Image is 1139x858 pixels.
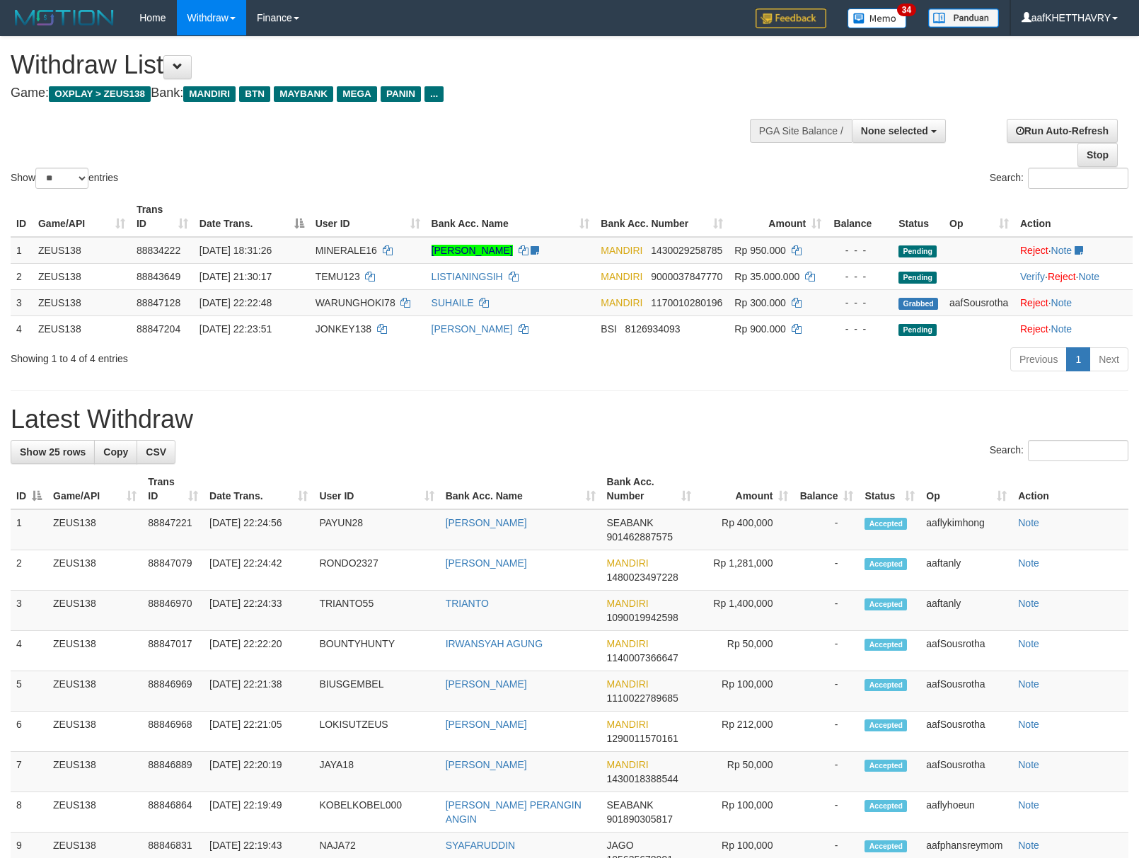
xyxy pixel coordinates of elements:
span: MANDIRI [607,638,649,649]
a: Copy [94,440,137,464]
span: MANDIRI [183,86,236,102]
td: [DATE] 22:24:33 [204,591,313,631]
span: MANDIRI [601,245,642,256]
td: 3 [11,289,33,315]
span: Copy 1480023497228 to clipboard [607,572,678,583]
th: Amount: activate to sort column ascending [697,469,794,509]
td: PAYUN28 [313,509,439,550]
span: [DATE] 22:22:48 [200,297,272,308]
label: Search: [990,168,1128,189]
td: · [1014,237,1133,264]
th: Date Trans.: activate to sort column descending [194,197,310,237]
td: - [794,792,859,833]
th: Bank Acc. Number: activate to sort column ascending [595,197,729,237]
a: Previous [1010,347,1067,371]
span: Copy [103,446,128,458]
a: Reject [1020,297,1048,308]
div: - - - [833,243,887,257]
img: panduan.png [928,8,999,28]
a: Stop [1077,143,1118,167]
th: Game/API: activate to sort column ascending [47,469,142,509]
a: Note [1018,840,1039,851]
td: 88846970 [142,591,204,631]
a: SUHAILE [432,297,474,308]
div: PGA Site Balance / [750,119,852,143]
span: Accepted [865,800,907,812]
span: Accepted [865,639,907,651]
td: · [1014,315,1133,342]
td: · [1014,289,1133,315]
span: Copy 1090019942598 to clipboard [607,612,678,623]
a: [PERSON_NAME] [432,323,513,335]
th: Balance: activate to sort column ascending [794,469,859,509]
td: ZEUS138 [33,263,131,289]
a: [PERSON_NAME] [446,517,527,528]
span: BSI [601,323,617,335]
td: - [794,550,859,591]
a: [PERSON_NAME] [432,245,513,256]
td: ZEUS138 [47,752,142,792]
td: ZEUS138 [33,289,131,315]
td: 88846864 [142,792,204,833]
td: aaflyhoeun [920,792,1012,833]
img: Feedback.jpg [756,8,826,28]
td: - [794,671,859,712]
a: Next [1089,347,1128,371]
span: Copy 9000037847770 to clipboard [651,271,722,282]
label: Show entries [11,168,118,189]
th: Balance [827,197,893,237]
td: 88846968 [142,712,204,752]
span: TEMU123 [316,271,360,282]
td: ZEUS138 [47,631,142,671]
a: Note [1018,598,1039,609]
label: Search: [990,440,1128,461]
td: TRIANTO55 [313,591,439,631]
span: 88847204 [137,323,180,335]
span: [DATE] 18:31:26 [200,245,272,256]
h1: Withdraw List [11,51,745,79]
td: ZEUS138 [33,237,131,264]
th: Amount: activate to sort column ascending [729,197,827,237]
a: Note [1018,678,1039,690]
td: Rp 212,000 [697,712,794,752]
div: - - - [833,269,887,284]
span: 88843649 [137,271,180,282]
span: Accepted [865,760,907,772]
td: 88847079 [142,550,204,591]
span: Rp 900.000 [734,323,785,335]
span: ... [424,86,444,102]
td: ZEUS138 [47,671,142,712]
td: 1 [11,237,33,264]
td: ZEUS138 [33,315,131,342]
span: Accepted [865,518,907,530]
a: Note [1051,245,1072,256]
td: - [794,712,859,752]
span: WARUNGHOKI78 [316,297,395,308]
a: Show 25 rows [11,440,95,464]
a: IRWANSYAH AGUNG [446,638,543,649]
a: [PERSON_NAME] [446,557,527,569]
span: 88847128 [137,297,180,308]
td: ZEUS138 [47,550,142,591]
a: Reject [1020,323,1048,335]
div: Showing 1 to 4 of 4 entries [11,346,464,366]
span: Rp 300.000 [734,297,785,308]
span: MANDIRI [601,297,642,308]
a: TRIANTO [446,598,489,609]
a: Note [1018,517,1039,528]
th: Action [1012,469,1128,509]
td: 5 [11,671,47,712]
span: Accepted [865,598,907,610]
td: 2 [11,550,47,591]
h4: Game: Bank: [11,86,745,100]
span: Copy 1290011570161 to clipboard [607,733,678,744]
td: ZEUS138 [47,792,142,833]
span: Copy 1140007366647 to clipboard [607,652,678,663]
h1: Latest Withdraw [11,405,1128,434]
td: Rp 400,000 [697,509,794,550]
a: LISTIANINGSIH [432,271,503,282]
td: aafSousrotha [920,671,1012,712]
th: ID [11,197,33,237]
span: JONKEY138 [316,323,371,335]
span: 34 [897,4,916,16]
